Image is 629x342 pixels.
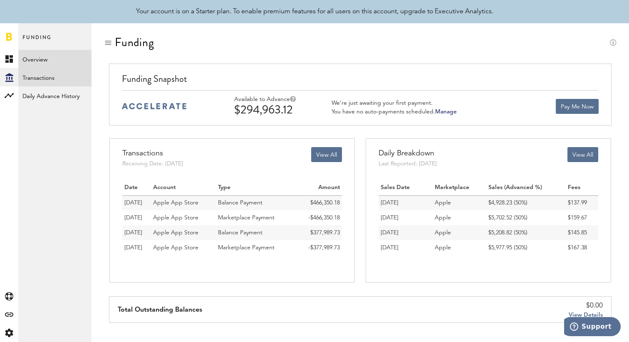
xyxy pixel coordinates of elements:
td: [DATE] [379,210,433,225]
div: We’re just awaiting your first payment. [332,99,457,107]
span: Funding [22,32,52,50]
a: Overview [18,50,92,68]
div: Receiving Date: [DATE] [122,160,183,168]
td: [DATE] [379,225,433,240]
span: Marketplace Payment [218,215,275,221]
span: View Details [569,312,603,318]
div: Total Outstanding Balances [118,297,202,322]
span: Balance Payment [218,200,262,206]
td: $137.99 [566,195,598,210]
td: $145.85 [566,225,598,240]
span: Apple App Store [153,200,198,206]
a: Daily Advance History [18,86,92,105]
th: Amount [295,180,342,195]
span: [DATE] [124,245,142,251]
td: Apple [433,195,486,210]
th: Account [151,180,215,195]
th: Sales (Advanced %) [486,180,566,195]
span: [DATE] [124,215,142,221]
td: -$466,350.18 [295,210,342,225]
span: Balance Payment [218,230,262,236]
td: 31.07.25 [122,240,151,255]
td: $5,208.82 (50%) [486,225,566,240]
div: Last Reported: [DATE] [379,160,437,168]
div: Transactions [122,147,183,160]
div: Funding Snapshot [122,72,598,90]
span: $377,989.73 [310,230,340,236]
div: Daily Breakdown [379,147,437,160]
td: -$377,989.73 [295,240,342,255]
td: Apple [433,240,486,255]
span: [DATE] [124,200,142,206]
iframe: Opens a widget where you can find more information [564,317,621,338]
td: Apple App Store [151,195,215,210]
th: Marketplace [433,180,486,195]
td: Apple App Store [151,210,215,225]
td: Balance Payment [216,195,295,210]
div: $294,963.12 [234,103,313,116]
span: Marketplace Payment [218,245,275,251]
td: [DATE] [379,240,433,255]
td: Apple App Store [151,240,215,255]
td: $5,977.95 (50%) [486,240,566,255]
td: Apple [433,210,486,225]
td: $5,702.52 (50%) [486,210,566,225]
th: Date [122,180,151,195]
button: View All [311,147,342,162]
div: Available to Advance [234,96,313,103]
span: Apple App Store [153,230,198,236]
span: $466,350.18 [310,200,340,206]
span: [DATE] [124,230,142,236]
td: $466,350.18 [295,195,342,210]
td: $377,989.73 [295,225,342,240]
div: Your account is on a Starter plan. To enable premium features for all users on this account, upgr... [136,7,493,17]
img: accelerate-medium-blue-logo.svg [122,103,186,109]
td: 04.09.25 [122,210,151,225]
th: Sales Date [379,180,433,195]
th: Type [216,180,295,195]
div: You have no auto-payments scheduled. [332,108,457,116]
td: Apple [433,225,486,240]
div: $0.00 [569,301,603,311]
td: Marketplace Payment [216,240,295,255]
td: [DATE] [379,195,433,210]
th: Fees [566,180,598,195]
td: $4,928.23 (50%) [486,195,566,210]
span: Apple App Store [153,215,198,221]
td: 05.09.25 [122,195,151,210]
button: Pay Me Now [556,99,599,114]
div: Funding [115,36,154,49]
td: Balance Payment [216,225,295,240]
span: -$377,989.73 [308,245,340,251]
td: $167.38 [566,240,598,255]
td: 01.08.25 [122,225,151,240]
span: Apple App Store [153,245,198,251]
td: Marketplace Payment [216,210,295,225]
button: View All [567,147,598,162]
td: Apple App Store [151,225,215,240]
a: Manage [435,109,457,115]
a: Transactions [18,68,92,86]
span: -$466,350.18 [308,215,340,221]
td: $159.67 [566,210,598,225]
